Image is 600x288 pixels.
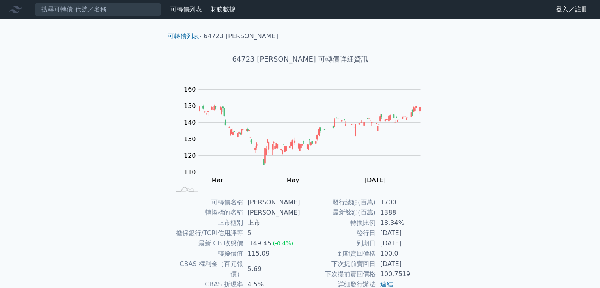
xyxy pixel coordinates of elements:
tspan: [DATE] [364,176,386,184]
tspan: May [286,176,299,184]
a: 連結 [380,281,393,288]
li: › [168,32,202,41]
a: 可轉債列表 [170,6,202,13]
td: 100.7519 [376,269,430,279]
td: 下次提前賣回日 [300,259,376,269]
td: CBAS 權利金（百元報價） [171,259,243,279]
tspan: 130 [184,135,196,143]
div: 149.45 [248,238,273,249]
a: 可轉債列表 [168,32,199,40]
td: 5.69 [243,259,300,279]
td: 轉換價值 [171,249,243,259]
td: [DATE] [376,238,430,249]
tspan: 160 [184,86,196,93]
td: [DATE] [376,259,430,269]
a: 登入／註冊 [550,3,594,16]
tspan: 120 [184,152,196,159]
li: 64723 [PERSON_NAME] [204,32,278,41]
td: 下次提前賣回價格 [300,269,376,279]
a: 財務數據 [210,6,236,13]
td: 最新餘額(百萬) [300,208,376,218]
span: (-0.4%) [273,240,293,247]
td: 轉換比例 [300,218,376,228]
g: Chart [179,86,432,184]
td: 5 [243,228,300,238]
td: 到期日 [300,238,376,249]
td: [PERSON_NAME] [243,208,300,218]
tspan: Mar [211,176,223,184]
td: 發行總額(百萬) [300,197,376,208]
td: 1388 [376,208,430,218]
td: 到期賣回價格 [300,249,376,259]
td: 可轉債名稱 [171,197,243,208]
td: 上市櫃別 [171,218,243,228]
td: 1700 [376,197,430,208]
td: [PERSON_NAME] [243,197,300,208]
tspan: 150 [184,102,196,110]
td: [DATE] [376,228,430,238]
td: 轉換標的名稱 [171,208,243,218]
td: 上市 [243,218,300,228]
td: 最新 CB 收盤價 [171,238,243,249]
tspan: 140 [184,119,196,126]
td: 115.09 [243,249,300,259]
h1: 64723 [PERSON_NAME] 可轉債詳細資訊 [161,54,439,65]
td: 擔保銀行/TCRI信用評等 [171,228,243,238]
td: 18.34% [376,218,430,228]
td: 100.0 [376,249,430,259]
tspan: 110 [184,168,196,176]
td: 發行日 [300,228,376,238]
input: 搜尋可轉債 代號／名稱 [35,3,161,16]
